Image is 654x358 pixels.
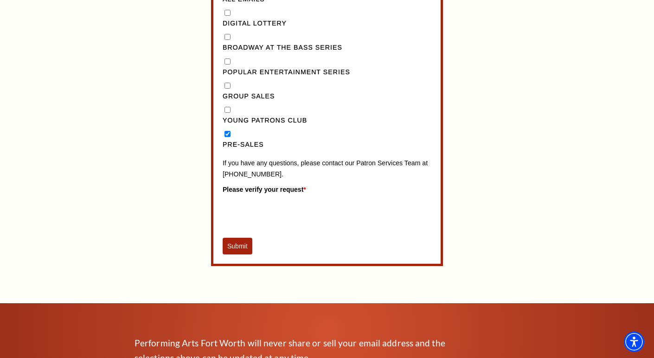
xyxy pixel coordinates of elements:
label: Please verify your request [223,184,431,195]
div: Accessibility Menu [624,332,644,352]
iframe: reCAPTCHA [223,197,364,233]
label: Digital Lottery [223,18,431,29]
label: Young Patrons Club [223,115,431,126]
button: Submit [223,238,252,254]
label: Popular Entertainment Series [223,67,431,78]
p: If you have any questions, please contact our Patron Services Team at [PHONE_NUMBER]. [223,158,431,180]
label: Broadway at the Bass Series [223,42,431,53]
label: Pre-Sales [223,139,431,150]
label: Group Sales [223,91,431,102]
